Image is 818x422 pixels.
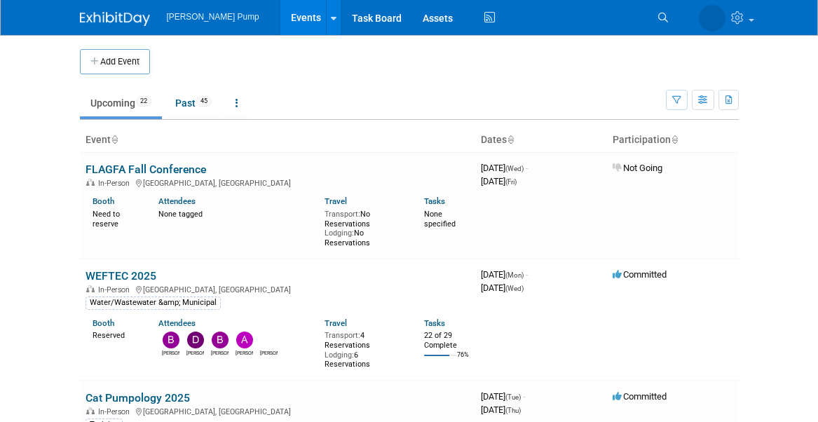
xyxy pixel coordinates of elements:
[261,332,278,348] img: Amanda Smith
[93,207,138,229] div: Need to reserve
[86,285,95,292] img: In-Person Event
[211,348,229,357] div: Brian Lee
[80,49,150,74] button: Add Event
[613,391,667,402] span: Committed
[526,163,528,173] span: -
[671,134,678,145] a: Sort by Participation Type
[93,318,114,328] a: Booth
[325,210,360,219] span: Transport:
[86,407,95,414] img: In-Person Event
[505,165,524,172] span: (Wed)
[505,285,524,292] span: (Wed)
[98,407,134,416] span: In-Person
[325,350,354,360] span: Lodging:
[613,163,662,173] span: Not Going
[212,332,229,348] img: Brian Lee
[86,405,470,416] div: [GEOGRAPHIC_DATA], [GEOGRAPHIC_DATA]
[613,269,667,280] span: Committed
[111,134,118,145] a: Sort by Event Name
[481,269,528,280] span: [DATE]
[699,5,725,32] img: Amanda Smith
[86,297,221,309] div: Water/Wastewater &amp; Municipal
[236,332,253,348] img: Allan Curry
[507,134,514,145] a: Sort by Start Date
[424,210,456,229] span: None specified
[93,328,138,341] div: Reserved
[93,196,114,206] a: Booth
[475,128,607,152] th: Dates
[158,196,196,206] a: Attendees
[158,318,196,328] a: Attendees
[505,393,521,401] span: (Tue)
[158,207,314,219] div: None tagged
[136,96,151,107] span: 22
[186,348,204,357] div: David Perry
[481,391,525,402] span: [DATE]
[260,348,278,357] div: Amanda Smith
[86,177,470,188] div: [GEOGRAPHIC_DATA], [GEOGRAPHIC_DATA]
[526,269,528,280] span: -
[86,283,470,294] div: [GEOGRAPHIC_DATA], [GEOGRAPHIC_DATA]
[325,207,403,248] div: No Reservations No Reservations
[325,318,347,328] a: Travel
[86,269,156,283] a: WEFTEC 2025
[505,271,524,279] span: (Mon)
[167,12,259,22] span: [PERSON_NAME] Pump
[325,331,360,340] span: Transport:
[505,407,521,414] span: (Thu)
[325,229,354,238] span: Lodging:
[325,328,403,369] div: 4 Reservations 6 Reservations
[325,196,347,206] a: Travel
[163,332,179,348] img: Bobby Zitzka
[424,331,470,350] div: 22 of 29 Complete
[86,391,190,404] a: Cat Pumpology 2025
[80,90,162,116] a: Upcoming22
[165,90,222,116] a: Past45
[481,283,524,293] span: [DATE]
[86,163,206,176] a: FLAGFA Fall Conference
[196,96,212,107] span: 45
[481,176,517,186] span: [DATE]
[80,12,150,26] img: ExhibitDay
[236,348,253,357] div: Allan Curry
[481,404,521,415] span: [DATE]
[424,196,445,206] a: Tasks
[98,179,134,188] span: In-Person
[505,178,517,186] span: (Fri)
[86,179,95,186] img: In-Person Event
[457,351,469,370] td: 76%
[162,348,179,357] div: Bobby Zitzka
[98,285,134,294] span: In-Person
[481,163,528,173] span: [DATE]
[523,391,525,402] span: -
[187,332,204,348] img: David Perry
[607,128,739,152] th: Participation
[424,318,445,328] a: Tasks
[80,128,475,152] th: Event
